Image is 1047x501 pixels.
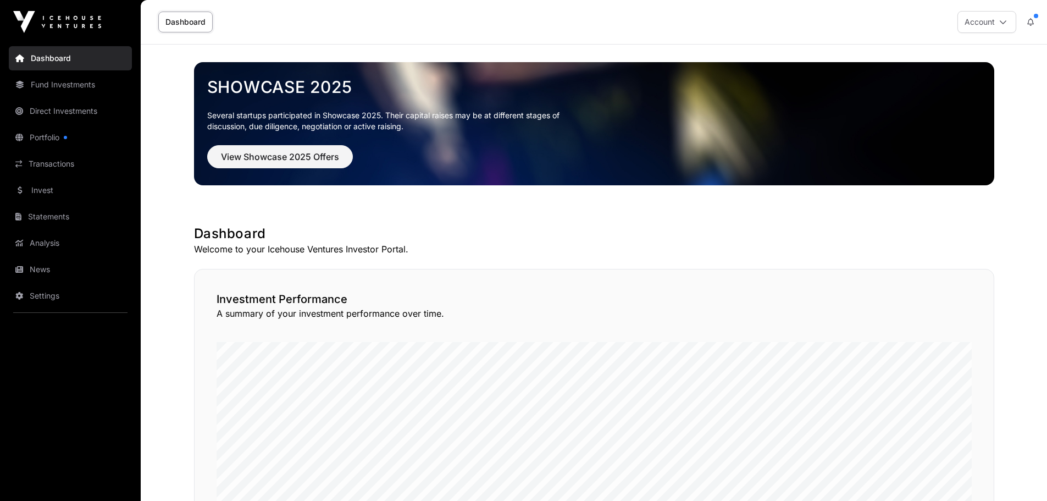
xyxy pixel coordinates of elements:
span: View Showcase 2025 Offers [221,150,339,163]
a: Settings [9,284,132,308]
p: A summary of your investment performance over time. [217,307,972,320]
button: View Showcase 2025 Offers [207,145,353,168]
a: Analysis [9,231,132,255]
a: Showcase 2025 [207,77,981,97]
a: Statements [9,205,132,229]
a: Transactions [9,152,132,176]
a: Fund Investments [9,73,132,97]
a: News [9,257,132,282]
img: Showcase 2025 [194,62,994,185]
a: Dashboard [9,46,132,70]
a: Portfolio [9,125,132,150]
h1: Dashboard [194,225,994,243]
a: Invest [9,178,132,202]
a: View Showcase 2025 Offers [207,156,353,167]
h2: Investment Performance [217,291,972,307]
button: Account [957,11,1016,33]
img: Icehouse Ventures Logo [13,11,101,33]
a: Dashboard [158,12,213,32]
p: Welcome to your Icehouse Ventures Investor Portal. [194,243,994,256]
p: Several startups participated in Showcase 2025. Their capital raises may be at different stages o... [207,110,577,132]
a: Direct Investments [9,99,132,123]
